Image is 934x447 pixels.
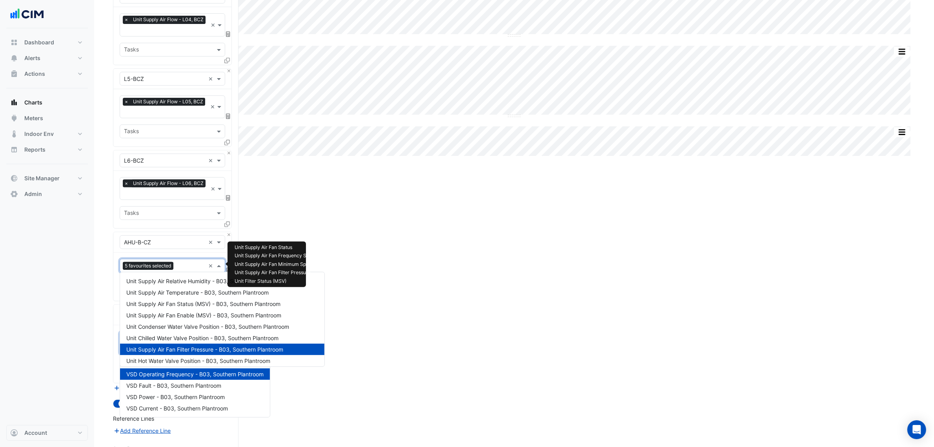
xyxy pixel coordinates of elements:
[24,99,42,106] span: Charts
[126,405,228,412] span: VSD Current - B03, Southern Plantroom
[894,47,910,57] button: More Options
[231,260,338,269] td: Unit Supply Air Fan Minimum Speed Setpoint
[225,194,232,201] span: Choose Function
[24,114,43,122] span: Meters
[10,190,18,198] app-icon: Admin
[355,277,408,286] td: Southern Plantroom
[226,69,231,74] button: Close
[231,243,338,252] td: Unit Supply Air Fan Status
[208,156,215,165] span: Clear
[126,357,270,364] span: Unit Hot Water Valve Position - B03, Southern Plantroom
[225,31,232,38] span: Choose Function
[338,260,355,269] td: B03
[120,354,270,418] ng-dropdown-panel: Options list
[355,269,408,277] td: Southern Plantroom
[10,146,18,154] app-icon: Reports
[9,6,45,22] img: Company Logo
[226,150,231,156] button: Close
[131,98,205,106] span: Unit Supply Air Flow - L05, BCZ
[123,209,139,219] div: Tasks
[6,142,88,158] button: Reports
[24,38,54,46] span: Dashboard
[6,126,88,142] button: Indoor Env
[113,414,154,423] label: Reference Lines
[24,130,54,138] span: Indoor Env
[24,54,40,62] span: Alerts
[126,300,280,307] span: Unit Supply Air Fan Status (MSV) - B03, Southern Plantroom
[208,75,215,83] span: Clear
[6,170,88,186] button: Site Manager
[224,57,230,64] span: Clone Favourites and Tasks from this Equipment to other Equipment
[126,371,264,377] span: VSD Operating Frequency - B03, Southern Plantroom
[24,429,47,437] span: Account
[24,70,45,78] span: Actions
[24,190,42,198] span: Admin
[131,16,206,24] span: Unit Supply Air Flow - L04, BCZ
[355,252,408,260] td: Southern Plantroom
[225,113,232,119] span: Choose Function
[6,50,88,66] button: Alerts
[126,382,221,389] span: VSD Fault - B03, Southern Plantroom
[10,38,18,46] app-icon: Dashboard
[131,180,206,187] span: Unit Supply Air Flow - L06, BCZ
[10,70,18,78] app-icon: Actions
[6,425,88,441] button: Account
[10,99,18,106] app-icon: Charts
[338,252,355,260] td: B03
[123,127,139,137] div: Tasks
[355,260,408,269] td: Southern Plantroom
[338,243,355,252] td: B03
[231,252,338,260] td: Unit Supply Air Fan Frequency Setpoint
[10,130,18,138] app-icon: Indoor Env
[126,323,289,330] span: Unit Condenser Water Valve Position - B03, Southern Plantroom
[123,16,130,24] span: ×
[123,98,130,106] span: ×
[10,54,18,62] app-icon: Alerts
[355,243,408,252] td: Southern Plantroom
[210,103,216,111] span: Clear
[24,146,46,154] span: Reports
[113,383,160,392] button: Add Equipment
[6,186,88,202] button: Admin
[208,238,215,246] span: Clear
[126,346,283,353] span: Unit Supply Air Fan Filter Pressure - B03, Southern Plantroom
[126,394,225,400] span: VSD Power - B03, Southern Plantroom
[6,110,88,126] button: Meters
[126,289,269,296] span: Unit Supply Air Temperature - B03, Southern Plantroom
[120,272,325,367] ng-dropdown-panel: Options list
[338,277,355,286] td: B03
[126,335,279,341] span: Unit Chilled Water Valve Position - B03, Southern Plantroom
[211,185,216,193] span: Clear
[113,426,171,435] button: Add Reference Line
[10,114,18,122] app-icon: Meters
[231,277,338,286] td: Unit Filter Status (MSV)
[224,139,230,146] span: Clone Favourites and Tasks from this Equipment to other Equipment
[894,127,910,137] button: More Options
[10,174,18,182] app-icon: Site Manager
[338,269,355,277] td: B03
[208,262,215,270] span: Clear
[123,262,173,270] span: 5 favourites selected
[123,180,130,187] span: ×
[126,278,280,284] span: Unit Supply Air Relative Humidity - B03, Southern Plantroom
[6,95,88,110] button: Charts
[224,221,230,227] span: Clone Favourites and Tasks from this Equipment to other Equipment
[24,174,60,182] span: Site Manager
[226,232,231,237] button: Close
[126,312,281,319] span: Unit Supply Air Fan Enable (MSV) - B03, Southern Plantroom
[123,45,139,55] div: Tasks
[6,35,88,50] button: Dashboard
[231,269,338,277] td: Unit Supply Air Fan Filter Pressure
[907,420,926,439] div: Open Intercom Messenger
[211,21,216,29] span: Clear
[6,66,88,82] button: Actions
